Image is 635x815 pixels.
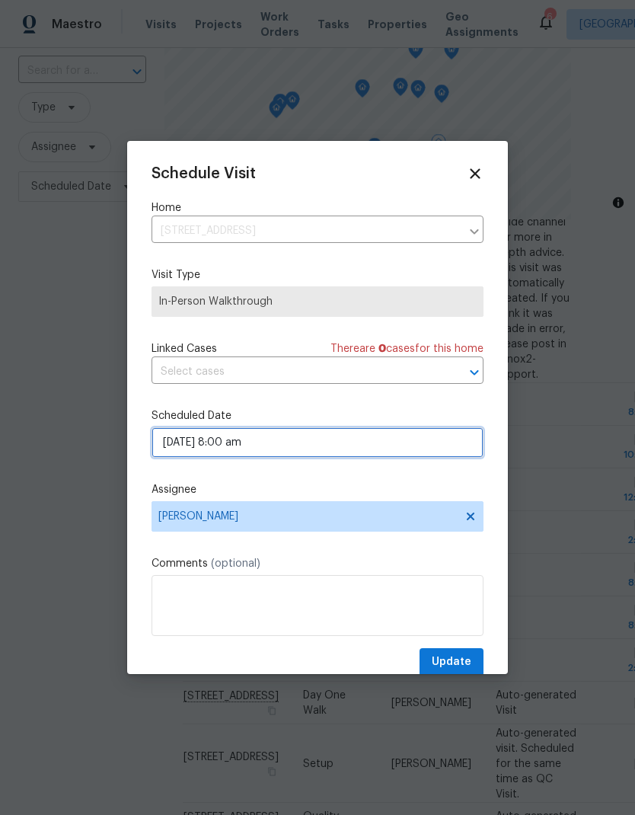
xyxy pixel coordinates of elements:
[152,200,483,216] label: Home
[378,344,386,354] span: 0
[152,408,483,423] label: Scheduled Date
[211,558,260,569] span: (optional)
[152,166,256,181] span: Schedule Visit
[432,653,471,672] span: Update
[152,219,461,243] input: Enter in an address
[152,427,483,458] input: M/D/YYYY
[152,556,483,571] label: Comments
[420,648,483,676] button: Update
[152,360,441,384] input: Select cases
[464,362,485,383] button: Open
[158,294,477,309] span: In-Person Walkthrough
[330,341,483,356] span: There are case s for this home
[152,267,483,283] label: Visit Type
[152,341,217,356] span: Linked Cases
[152,482,483,497] label: Assignee
[467,165,483,182] span: Close
[158,510,457,523] span: [PERSON_NAME]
